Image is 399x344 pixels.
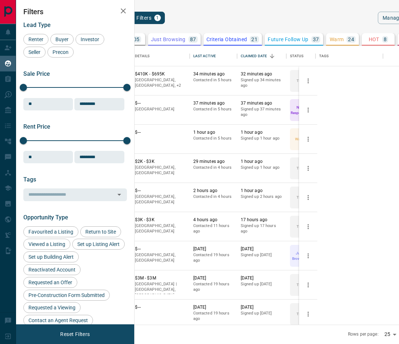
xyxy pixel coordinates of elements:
[303,250,314,261] button: more
[297,282,303,288] p: TBD
[135,223,186,234] p: [GEOGRAPHIC_DATA], [GEOGRAPHIC_DATA]
[193,304,233,310] p: [DATE]
[135,100,186,106] p: $---
[135,194,186,205] p: [GEOGRAPHIC_DATA], [GEOGRAPHIC_DATA]
[80,226,121,237] div: Return to Site
[83,229,119,235] span: Return to Site
[135,304,186,310] p: $---
[23,239,70,250] div: Viewed a Listing
[241,223,283,234] p: Signed up 17 hours ago
[291,105,310,116] p: Not Responsive
[23,21,51,28] span: Lead Type
[23,302,81,313] div: Requested a Viewing
[135,275,186,281] p: $3M - $3M
[151,37,186,42] p: Just Browsing
[23,70,50,77] span: Sale Price
[23,226,78,237] div: Favourited a Listing
[55,328,94,340] button: Reset Filters
[23,277,77,288] div: Requested an Offer
[190,37,196,42] p: 87
[135,77,186,89] p: Midtown | Central, Toronto
[135,246,186,252] p: $---
[190,46,237,66] div: Last Active
[193,129,233,136] p: 1 hour ago
[114,189,124,200] button: Open
[297,165,303,171] p: TBD
[155,15,160,20] span: 1
[241,100,283,106] p: 37 minutes ago
[297,78,303,83] p: TBD
[193,252,233,263] p: Contacted 19 hours ago
[193,281,233,293] p: Contacted 19 hours ago
[135,252,186,263] p: [GEOGRAPHIC_DATA], [GEOGRAPHIC_DATA]
[303,309,314,320] button: more
[241,194,283,200] p: Signed up 2 hours ago
[241,188,283,194] p: 1 hour ago
[23,176,36,183] span: Tags
[75,241,122,247] span: Set up Listing Alert
[369,37,379,42] p: HOT
[78,36,102,42] span: Investor
[53,36,71,42] span: Buyer
[135,106,186,112] p: [GEOGRAPHIC_DATA]
[319,46,329,66] div: Tags
[303,75,314,86] button: more
[131,46,190,66] div: Details
[241,129,283,136] p: 1 hour ago
[241,281,283,287] p: Signed up [DATE]
[23,34,49,45] div: Renter
[381,329,399,340] div: 25
[135,46,150,66] div: Details
[193,106,233,112] p: Contacted in 5 hours
[72,239,125,250] div: Set up Listing Alert
[297,311,303,317] p: TBD
[313,37,319,42] p: 37
[267,51,277,61] button: Sort
[297,224,303,229] p: TBD
[75,34,104,45] div: Investor
[26,229,76,235] span: Favourited a Listing
[348,37,354,42] p: 24
[303,221,314,232] button: more
[297,195,303,200] p: TBD
[241,275,283,281] p: [DATE]
[241,310,283,316] p: Signed up [DATE]
[251,37,257,42] p: 21
[26,241,68,247] span: Viewed a Listing
[241,46,267,66] div: Claimed Date
[330,37,344,42] p: Warm
[286,46,315,66] div: Status
[290,46,304,66] div: Status
[135,188,186,194] p: $---
[26,267,78,273] span: Reactivated Account
[23,47,46,58] div: Seller
[23,123,50,130] span: Rent Price
[26,254,76,260] span: Set up Building Alert
[241,71,283,77] p: 32 minutes ago
[23,290,110,301] div: Pre-Construction Form Submitted
[241,136,283,141] p: Signed up 1 hour ago
[23,315,93,326] div: Contact an Agent Request
[241,252,283,258] p: Signed up [DATE]
[23,214,68,221] span: Opportunity Type
[135,165,186,176] p: [GEOGRAPHIC_DATA], [GEOGRAPHIC_DATA]
[135,217,186,223] p: $3K - $3K
[193,136,233,141] p: Contacted in 5 hours
[23,7,127,16] h2: Filters
[193,217,233,223] p: 4 hours ago
[193,100,233,106] p: 37 minutes ago
[47,47,74,58] div: Precon
[241,165,283,171] p: Signed up 1 hour ago
[241,246,283,252] p: [DATE]
[237,46,286,66] div: Claimed Date
[206,37,247,42] p: Criteria Obtained
[26,279,75,285] span: Requested an Offer
[241,106,283,118] p: Signed up 37 minutes ago
[348,331,379,337] p: Rows per page:
[135,281,186,298] p: [GEOGRAPHIC_DATA] | [GEOGRAPHIC_DATA], [GEOGRAPHIC_DATA]
[193,223,233,234] p: Contacted 11 hours ago
[26,292,107,298] span: Pre-Construction Form Submitted
[26,36,46,42] span: Renter
[50,34,74,45] div: Buyer
[26,317,90,323] span: Contact an Agent Request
